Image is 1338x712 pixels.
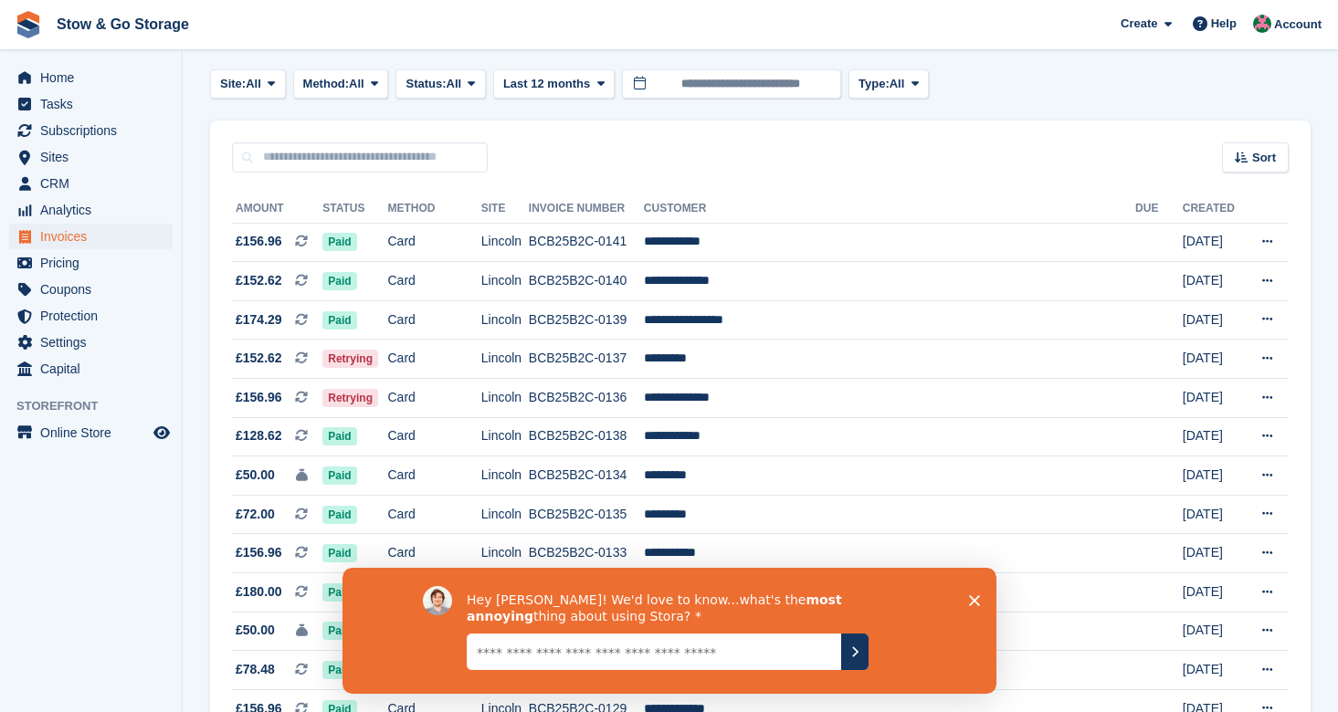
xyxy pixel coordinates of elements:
span: Paid [322,506,356,524]
a: menu [9,144,173,170]
td: BCB25B2C-0139 [529,300,644,340]
th: Amount [232,194,322,224]
span: Subscriptions [40,118,150,143]
td: Lincoln [481,534,529,573]
span: £156.96 [236,232,282,251]
a: Stow & Go Storage [49,9,196,39]
span: Coupons [40,277,150,302]
td: BCB25B2C-0135 [529,495,644,534]
span: Paid [322,544,356,562]
span: Paid [322,622,356,640]
span: £72.00 [236,505,275,524]
span: £156.96 [236,388,282,407]
a: menu [9,118,173,143]
td: Card [387,534,480,573]
span: Analytics [40,197,150,223]
th: Customer [644,194,1135,224]
td: Card [387,417,480,456]
th: Invoice Number [529,194,644,224]
th: Created [1183,194,1244,224]
span: Status: [406,75,446,93]
td: [DATE] [1183,534,1244,573]
span: Paid [322,427,356,445]
a: menu [9,277,173,302]
a: menu [9,65,173,90]
span: £156.96 [236,543,282,562]
span: Method: [303,75,350,93]
span: £152.62 [236,349,282,368]
span: Home [40,65,150,90]
td: Card [387,495,480,534]
a: menu [9,171,173,196]
span: Help [1211,15,1237,33]
span: Site: [220,75,246,93]
span: Account [1274,16,1322,34]
td: [DATE] [1183,223,1244,262]
td: Card [387,456,480,496]
td: Card [387,262,480,301]
td: [DATE] [1183,651,1244,690]
span: Paid [322,311,356,330]
td: BCB25B2C-0134 [529,456,644,496]
td: [DATE] [1183,417,1244,456]
button: Site: All [210,69,286,99]
span: £152.62 [236,271,282,290]
span: Type: [859,75,890,93]
th: Method [387,194,480,224]
a: menu [9,197,173,223]
span: Paid [322,661,356,679]
span: £78.48 [236,660,275,679]
span: Protection [40,303,150,329]
td: BCB25B2C-0140 [529,262,644,301]
span: Tasks [40,91,150,117]
td: BCB25B2C-0136 [529,379,644,418]
span: Retrying [322,389,378,407]
span: £50.00 [236,466,275,485]
button: Status: All [395,69,485,99]
span: Pricing [40,250,150,276]
td: [DATE] [1183,456,1244,496]
td: Lincoln [481,300,529,340]
td: BCB25B2C-0138 [529,417,644,456]
span: Online Store [40,420,150,445]
span: Settings [40,330,150,355]
span: Sites [40,144,150,170]
a: Preview store [151,422,173,444]
td: [DATE] [1183,340,1244,379]
th: Status [322,194,387,224]
span: Sort [1252,149,1276,167]
a: menu [9,224,173,249]
iframe: Survey by David from Stora [342,568,996,694]
button: Type: All [848,69,929,99]
span: £128.62 [236,426,282,445]
td: [DATE] [1183,379,1244,418]
span: All [447,75,462,93]
td: Lincoln [481,223,529,262]
span: £174.29 [236,310,282,330]
span: Capital [40,356,150,382]
span: Invoices [40,224,150,249]
td: [DATE] [1183,262,1244,301]
span: Retrying [322,350,378,368]
td: [DATE] [1183,612,1244,651]
a: menu [9,356,173,382]
td: Card [387,340,480,379]
td: Card [387,379,480,418]
img: Tracey Cato [1253,15,1271,33]
span: All [349,75,364,93]
span: Paid [322,272,356,290]
span: All [246,75,261,93]
td: Lincoln [481,262,529,301]
td: Lincoln [481,417,529,456]
td: Lincoln [481,379,529,418]
span: Paid [322,466,356,485]
span: £50.00 [236,621,275,640]
td: [DATE] [1183,495,1244,534]
td: BCB25B2C-0133 [529,534,644,573]
td: [DATE] [1183,573,1244,613]
th: Site [481,194,529,224]
td: Lincoln [481,456,529,496]
button: Method: All [293,69,389,99]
